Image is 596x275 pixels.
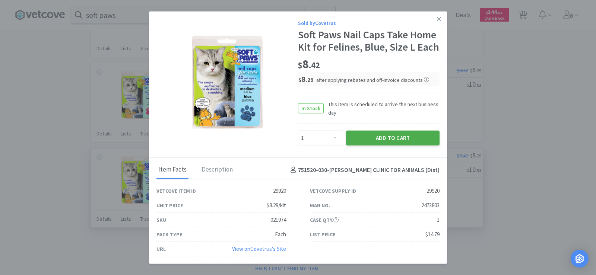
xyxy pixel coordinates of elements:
div: 021974 [270,215,286,224]
div: $8.29/kit [267,201,286,210]
div: 29920 [427,186,440,195]
div: SKU [156,216,166,224]
button: Add to Cart [346,131,440,146]
div: Vetcove Supply ID [310,187,356,195]
div: Unit Price [156,201,183,210]
div: Sold by Covetrus [298,19,440,27]
span: . 42 [309,60,320,70]
span: In Stock [298,104,323,113]
div: Description [200,161,235,179]
div: 29920 [273,186,286,195]
span: . 29 [306,76,313,83]
img: 569d086b75ad4571b919c1bbc83cf0a5_29920.png [191,35,263,128]
div: Pack Type [156,230,182,239]
span: $ [298,76,301,83]
span: 8 [298,57,320,71]
span: after applying rebates and off-invoice discounts [316,76,429,83]
div: 1 [437,215,440,224]
div: Open Intercom Messenger [571,250,589,268]
div: $14.79 [425,230,440,239]
div: Case Qty. [310,216,339,224]
div: Item Facts [156,161,188,179]
div: Each [275,230,286,239]
span: 8 [298,73,313,84]
div: List Price [310,230,335,239]
h4: 751520-030 - [PERSON_NAME] CLINIC FOR ANIMALS (Dist) [288,165,440,175]
div: Soft Paws Nail Caps Take Home Kit for Felines, Blue, Size L Each [298,29,440,54]
div: Vetcove Item ID [156,187,196,195]
span: This item is scheduled to arrive the next business day [324,100,440,117]
div: URL [156,245,166,253]
div: 2473803 [421,201,440,210]
a: View onCovetrus's Site [232,245,286,252]
span: $ [298,60,302,70]
div: Man No. [310,201,330,210]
